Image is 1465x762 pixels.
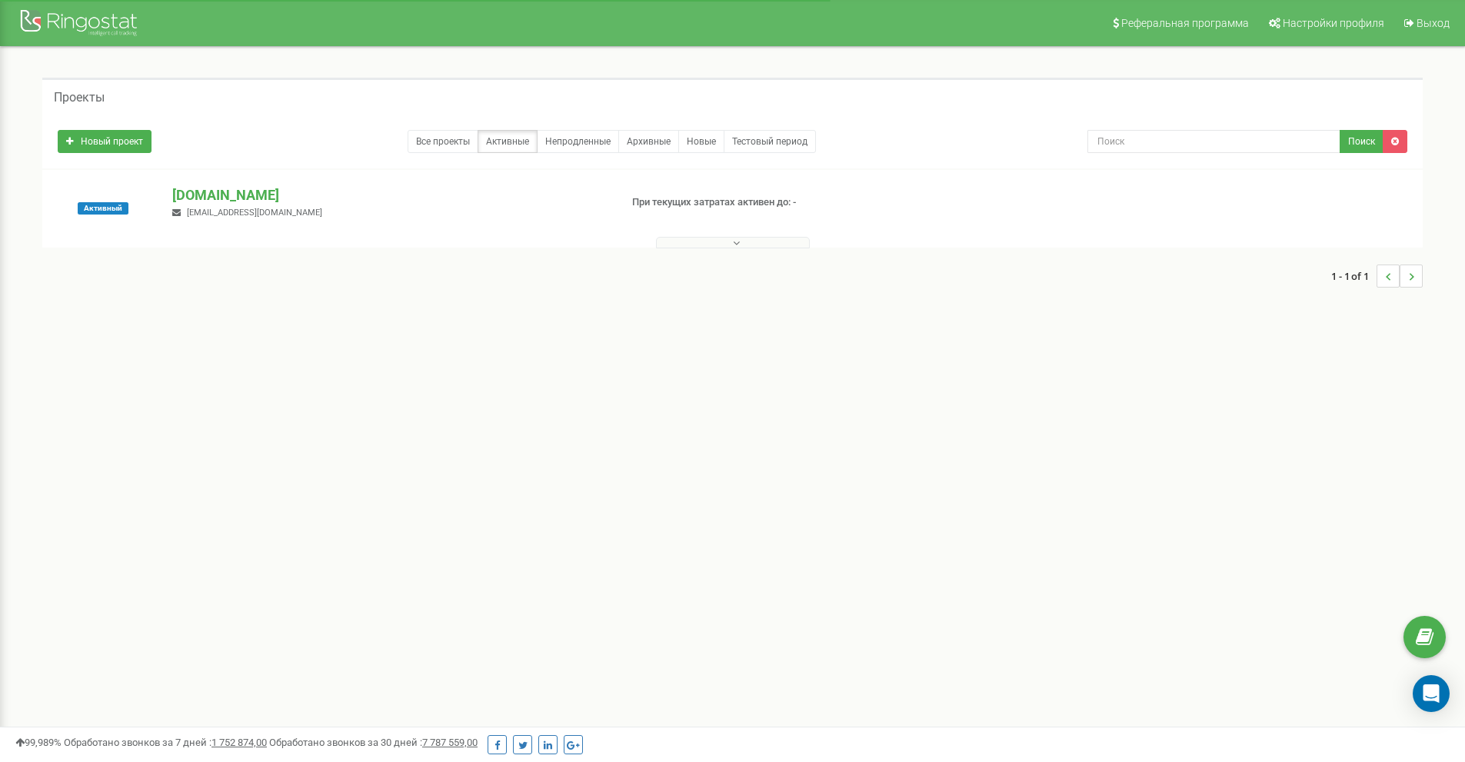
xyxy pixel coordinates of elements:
span: Активный [78,202,128,215]
span: Обработано звонков за 30 дней : [269,737,478,748]
nav: ... [1331,249,1423,303]
h5: Проекты [54,91,105,105]
div: Open Intercom Messenger [1413,675,1450,712]
input: Поиск [1087,130,1340,153]
span: Реферальная программа [1121,17,1249,29]
a: Тестовый период [724,130,816,153]
a: Новый проект [58,130,151,153]
span: [EMAIL_ADDRESS][DOMAIN_NAME] [187,208,322,218]
span: 99,989% [15,737,62,748]
u: 7 787 559,00 [422,737,478,748]
span: Обработано звонков за 7 дней : [64,737,267,748]
a: Архивные [618,130,679,153]
span: Выход [1417,17,1450,29]
p: При текущих затратах активен до: - [632,195,952,210]
a: Все проекты [408,130,478,153]
u: 1 752 874,00 [211,737,267,748]
a: Новые [678,130,724,153]
span: Настройки профиля [1283,17,1384,29]
p: [DOMAIN_NAME] [172,185,607,205]
a: Активные [478,130,538,153]
span: 1 - 1 of 1 [1331,265,1377,288]
a: Непродленные [537,130,619,153]
button: Поиск [1340,130,1383,153]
